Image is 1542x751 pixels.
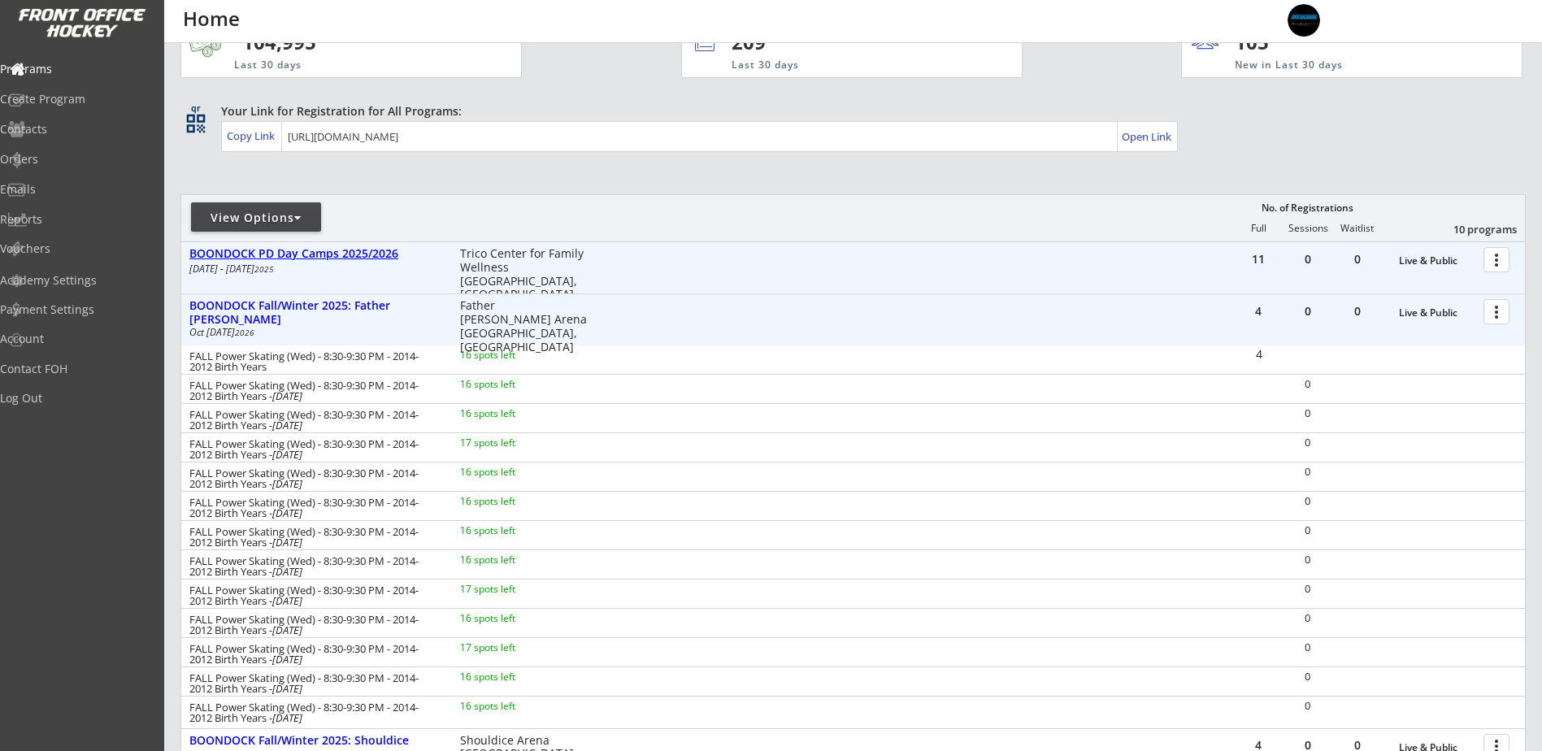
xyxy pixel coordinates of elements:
em: [DATE] [272,652,302,666]
em: 2025 [254,263,274,275]
em: [DATE] [272,564,302,579]
div: Open Link [1122,130,1173,144]
em: [DATE] [272,710,302,725]
div: Father [PERSON_NAME] Arena [GEOGRAPHIC_DATA], [GEOGRAPHIC_DATA] [460,299,588,354]
div: 0 [1284,306,1332,317]
div: 0 [1333,254,1382,265]
div: FALL Power Skating (Wed) - 8:30-9:30 PM - 2014-2012 Birth Years [189,351,438,372]
div: Copy Link [227,128,278,143]
div: Oct [DATE] [189,328,438,337]
div: 16 spots left [460,701,565,711]
div: 16 spots left [460,467,565,477]
div: 4 [1234,306,1283,317]
div: BOONDOCK PD Day Camps 2025/2026 [189,247,443,261]
div: New in Last 30 days [1235,59,1446,72]
div: FALL Power Skating (Wed) - 8:30-9:30 PM - 2014-2012 Birth Years - [189,614,438,636]
div: FALL Power Skating (Wed) - 8:30-9:30 PM - 2014-2012 Birth Years - [189,527,438,548]
div: qr [185,103,205,114]
div: Live & Public [1399,255,1475,267]
div: View Options [191,210,321,226]
div: 16 spots left [460,497,565,506]
div: FALL Power Skating (Wed) - 8:30-9:30 PM - 2014-2012 Birth Years - [189,556,438,577]
div: BOONDOCK Fall/Winter 2025: Shouldice [189,734,443,748]
em: [DATE] [272,623,302,637]
div: 0 [1284,701,1331,711]
div: 17 spots left [460,643,565,653]
div: 0 [1284,254,1332,265]
div: 16 spots left [460,526,565,536]
div: FALL Power Skating (Wed) - 8:30-9:30 PM - 2014-2012 Birth Years - [189,673,438,694]
div: 0 [1284,671,1331,682]
div: 16 spots left [460,555,565,565]
div: 0 [1284,642,1331,653]
div: FALL Power Skating (Wed) - 8:30-9:30 PM - 2014-2012 Birth Years - [189,585,438,606]
div: 17 spots left [460,438,565,448]
div: FALL Power Skating (Wed) - 8:30-9:30 PM - 2014-2012 Birth Years - [189,644,438,665]
div: FALL Power Skating (Wed) - 8:30-9:30 PM - 2014-2012 Birth Years - [189,439,438,460]
button: more_vert [1483,247,1509,272]
div: [DATE] - [DATE] [189,264,438,274]
div: Last 30 days [234,59,442,72]
div: 11 [1234,254,1283,265]
div: Waitlist [1332,223,1381,234]
div: 16 spots left [460,672,565,682]
div: Full [1234,223,1283,234]
em: [DATE] [272,447,302,462]
em: [DATE] [272,506,302,520]
div: 17 spots left [460,584,565,594]
em: [DATE] [272,535,302,549]
div: 0 [1284,525,1331,536]
em: [DATE] [272,418,302,432]
div: 0 [1333,740,1382,751]
em: [DATE] [272,476,302,491]
div: Sessions [1284,223,1332,234]
div: Trico Center for Family Wellness [GEOGRAPHIC_DATA], [GEOGRAPHIC_DATA] [460,247,588,302]
div: 0 [1284,613,1331,623]
em: 2026 [235,327,254,338]
div: FALL Power Skating (Wed) - 8:30-9:30 PM - 2014-2012 Birth Years - [189,702,438,723]
div: Live & Public [1399,307,1475,319]
div: 4 [1234,740,1283,751]
div: 16 spots left [460,350,565,360]
em: [DATE] [272,593,302,608]
div: 0 [1284,584,1331,594]
div: 0 [1284,496,1331,506]
div: 16 spots left [460,380,565,389]
div: FALL Power Skating (Wed) - 8:30-9:30 PM - 2014-2012 Birth Years - [189,468,438,489]
em: [DATE] [272,389,302,403]
div: Your Link for Registration for All Programs: [221,103,1475,119]
div: 0 [1284,467,1331,477]
div: 0 [1284,408,1331,419]
div: 16 spots left [460,614,565,623]
div: 0 [1284,379,1331,389]
button: more_vert [1483,299,1509,324]
div: 0 [1333,306,1382,317]
div: FALL Power Skating (Wed) - 8:30-9:30 PM - 2014-2012 Birth Years - [189,410,438,431]
div: 16 spots left [460,409,565,419]
div: 4 [1235,349,1283,360]
div: Last 30 days [732,59,955,72]
div: 0 [1284,554,1331,565]
div: 10 programs [1432,222,1517,237]
div: FALL Power Skating (Wed) - 8:30-9:30 PM - 2014-2012 Birth Years - [189,497,438,519]
div: 0 [1284,740,1332,751]
em: [DATE] [272,681,302,696]
div: 0 [1284,437,1331,448]
div: FALL Power Skating (Wed) - 8:30-9:30 PM - 2014-2012 Birth Years - [189,380,438,402]
div: No. of Registrations [1257,202,1357,214]
div: BOONDOCK Fall/Winter 2025: Father [PERSON_NAME] [189,299,443,327]
a: Open Link [1122,125,1173,148]
button: qr_code [184,111,208,136]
